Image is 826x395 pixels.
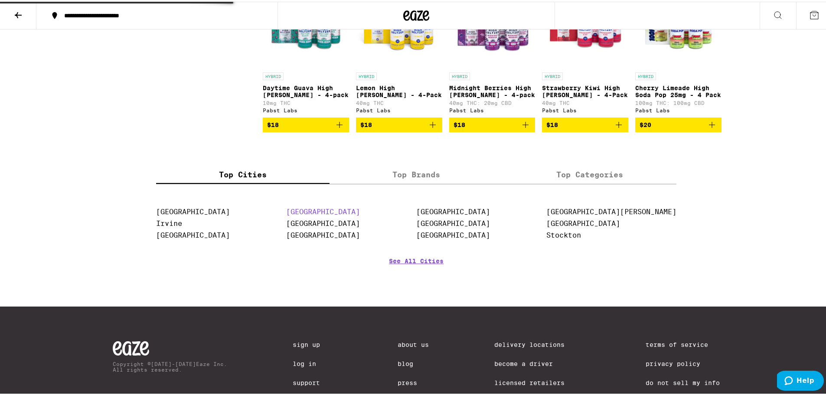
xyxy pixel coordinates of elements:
a: [GEOGRAPHIC_DATA] [286,229,360,238]
a: Irvine [156,218,182,226]
button: Add to bag [356,116,442,131]
a: Do Not Sell My Info [646,378,720,385]
p: HYBRID [542,71,563,78]
span: $18 [267,120,279,127]
a: [GEOGRAPHIC_DATA] [416,229,490,238]
a: Blog [398,359,429,366]
a: [GEOGRAPHIC_DATA] [416,206,490,214]
p: Cherry Limeade High Soda Pop 25mg - 4 Pack [635,83,722,97]
a: [GEOGRAPHIC_DATA][PERSON_NAME] [546,206,676,214]
a: Sign Up [293,340,332,346]
a: [GEOGRAPHIC_DATA] [416,218,490,226]
a: Log In [293,359,332,366]
a: Terms of Service [646,340,720,346]
p: HYBRID [449,71,470,78]
a: [GEOGRAPHIC_DATA] [286,206,360,214]
a: Stockton [546,229,581,238]
a: [GEOGRAPHIC_DATA] [156,206,230,214]
span: $18 [546,120,558,127]
p: HYBRID [263,71,284,78]
span: $20 [640,120,651,127]
div: Pabst Labs [263,106,349,111]
a: Become a Driver [494,359,580,366]
p: 100mg THC: 100mg CBD [635,98,722,104]
span: $18 [454,120,465,127]
p: Copyright © [DATE]-[DATE] Eaze Inc. All rights reserved. [113,359,227,371]
p: HYBRID [356,71,377,78]
p: 40mg THC [542,98,628,104]
p: 40mg THC [356,98,442,104]
a: See All Cities [389,256,444,288]
a: Privacy Policy [646,359,720,366]
label: Top Cities [156,163,330,182]
label: Top Brands [330,163,503,182]
span: $18 [360,120,372,127]
a: Support [293,378,332,385]
p: 40mg THC: 20mg CBD [449,98,535,104]
iframe: Opens a widget where you can find more information [777,369,824,391]
div: Pabst Labs [635,106,722,111]
button: Add to bag [542,116,628,131]
label: Top Categories [503,163,676,182]
div: tabs [156,163,676,183]
a: Delivery Locations [494,340,580,346]
div: Pabst Labs [542,106,628,111]
a: [GEOGRAPHIC_DATA] [546,218,620,226]
div: Pabst Labs [449,106,535,111]
a: [GEOGRAPHIC_DATA] [286,218,360,226]
p: 10mg THC [263,98,349,104]
button: Add to bag [263,116,349,131]
a: [GEOGRAPHIC_DATA] [156,229,230,238]
div: Pabst Labs [356,106,442,111]
p: Daytime Guava High [PERSON_NAME] - 4-pack [263,83,349,97]
a: Press [398,378,429,385]
p: Lemon High [PERSON_NAME] - 4-Pack [356,83,442,97]
p: HYBRID [635,71,656,78]
button: Add to bag [635,116,722,131]
a: Licensed Retailers [494,378,580,385]
p: Strawberry Kiwi High [PERSON_NAME] - 4-Pack [542,83,628,97]
button: Add to bag [449,116,535,131]
p: Midnight Berries High [PERSON_NAME] - 4-pack [449,83,535,97]
a: About Us [398,340,429,346]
